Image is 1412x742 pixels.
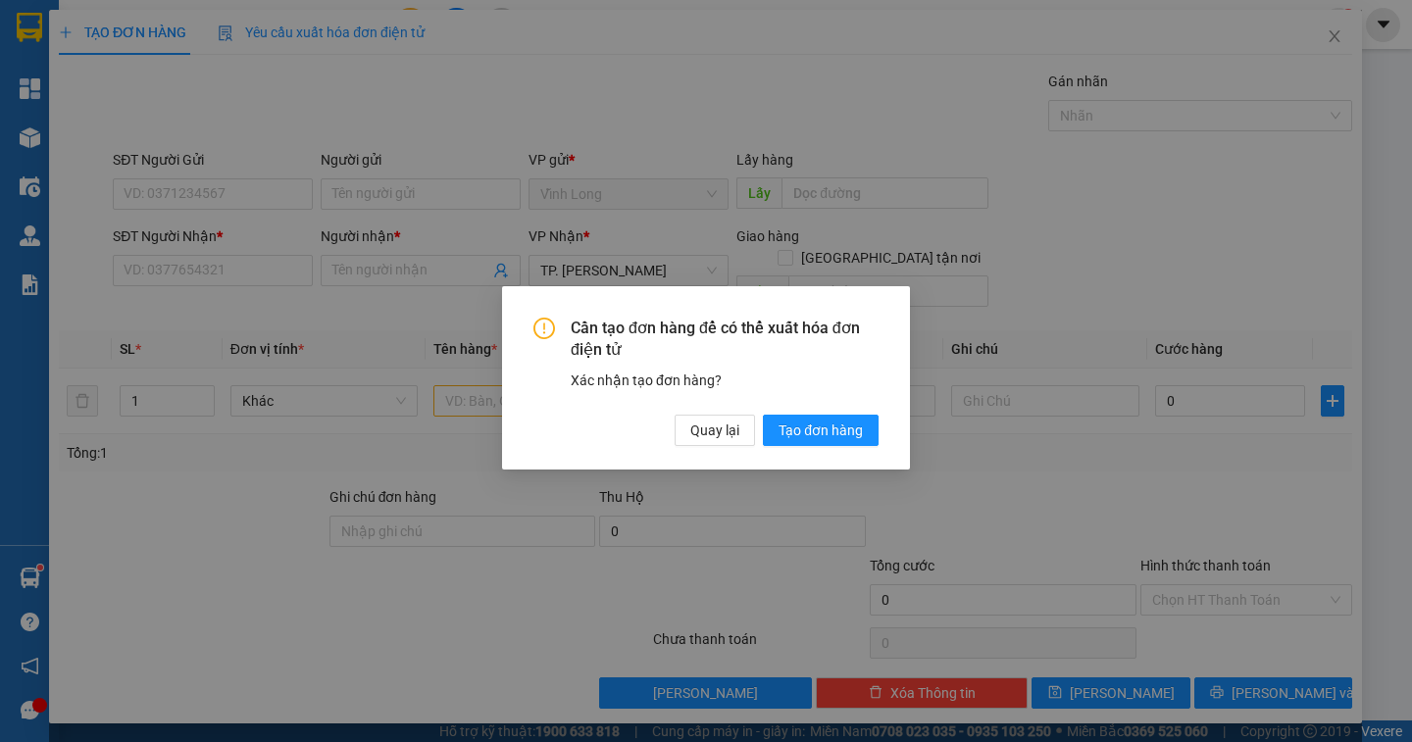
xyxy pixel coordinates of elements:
[571,370,879,391] div: Xác nhận tạo đơn hàng?
[533,318,555,339] span: exclamation-circle
[779,420,863,441] span: Tạo đơn hàng
[571,318,879,362] span: Cần tạo đơn hàng để có thể xuất hóa đơn điện tử
[690,420,739,441] span: Quay lại
[675,415,755,446] button: Quay lại
[763,415,879,446] button: Tạo đơn hàng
